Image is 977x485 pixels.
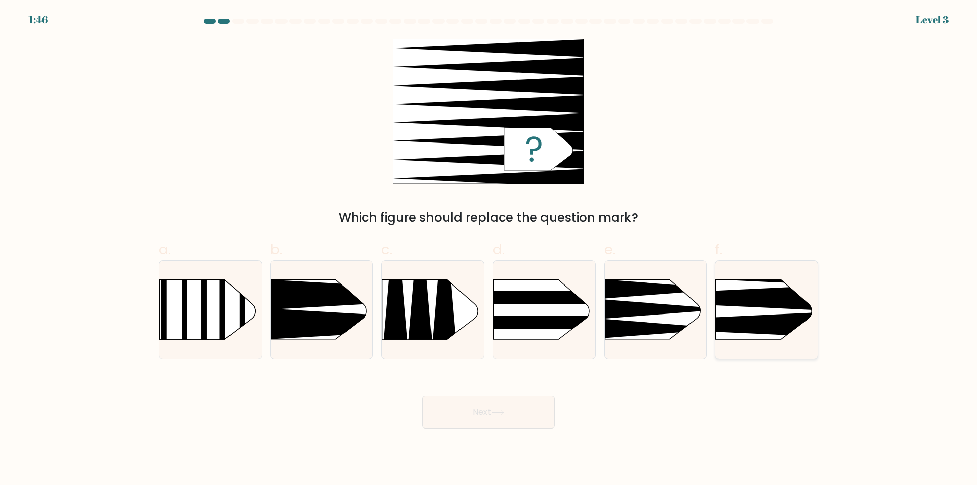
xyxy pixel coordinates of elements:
span: b. [270,240,282,260]
span: e. [604,240,615,260]
button: Next [422,396,555,429]
div: Which figure should replace the question mark? [165,209,812,227]
div: Level 3 [916,12,949,27]
span: f. [715,240,722,260]
span: a. [159,240,171,260]
span: c. [381,240,392,260]
div: 1:46 [28,12,48,27]
span: d. [493,240,505,260]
